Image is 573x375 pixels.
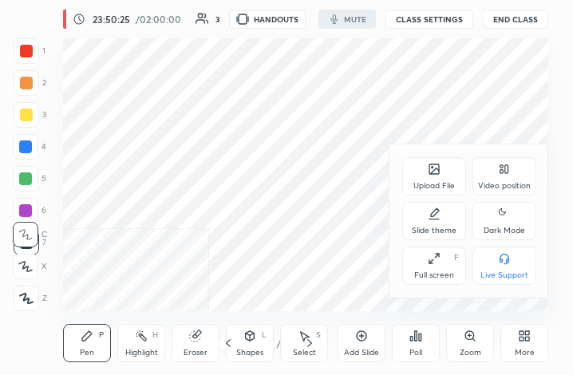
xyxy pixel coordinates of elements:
[412,227,456,235] div: Slide theme
[484,227,525,235] div: Dark Mode
[480,271,528,279] div: Live Support
[413,182,455,190] div: Upload File
[454,254,459,262] div: F
[478,182,531,190] div: Video position
[414,271,454,279] div: Full screen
